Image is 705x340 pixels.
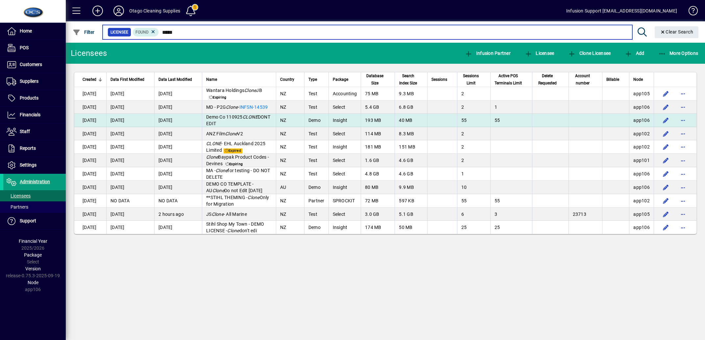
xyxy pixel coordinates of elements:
[328,167,361,181] td: Select
[154,87,202,101] td: [DATE]
[3,73,66,90] a: Suppliers
[73,30,95,35] span: Filter
[206,114,270,126] span: Demo Co 110925 DONT EDIT
[83,76,96,83] span: Created
[633,144,650,149] span: app102.prod.infusionbusinesssoftware.com
[206,141,265,153] span: - EHL Auckland 2025 Limited
[154,181,202,194] td: [DATE]
[678,142,688,152] button: More options
[304,154,328,167] td: Test
[361,208,395,221] td: 3.0 GB
[661,88,671,99] button: Edit
[276,208,304,221] td: NZ
[678,155,688,166] button: More options
[154,140,202,154] td: [DATE]
[304,87,328,101] td: Test
[304,208,328,221] td: Test
[74,154,106,167] td: [DATE]
[399,72,423,87] div: Search Index Size
[395,181,427,194] td: 9.9 MB
[328,154,361,167] td: Select
[276,221,304,234] td: NZ
[361,167,395,181] td: 4.8 GB
[328,140,361,154] td: Insight
[158,76,198,83] div: Data Last Modified
[457,154,490,167] td: 2
[304,127,328,140] td: Test
[276,87,304,101] td: NZ
[328,114,361,127] td: Insight
[206,76,272,83] div: Name
[633,91,650,96] span: app105.prod.infusionbusinesssoftware.com
[129,6,180,16] div: Otago Cleaning Supplies
[328,87,361,101] td: Accounting
[71,48,107,58] div: Licensees
[490,194,532,208] td: 55
[304,167,328,181] td: Test
[457,208,490,221] td: 6
[276,114,304,127] td: NZ
[243,114,258,120] em: CLONE
[276,127,304,140] td: NZ
[106,114,154,127] td: [DATE]
[633,185,650,190] span: app106.prod.infusionbusinesssoftware.com
[633,118,650,123] span: app106.prod.infusionbusinesssoftware.com
[431,76,453,83] div: Sessions
[568,51,611,56] span: Clone Licensee
[457,87,490,101] td: 2
[3,190,66,201] a: Licensees
[20,28,32,34] span: Home
[661,195,671,206] button: Edit
[3,107,66,123] a: Financials
[395,87,427,101] td: 9.3 MB
[361,154,395,167] td: 1.6 GB
[661,209,671,219] button: Edit
[660,29,693,34] span: Clear Search
[206,154,218,160] em: Clone
[87,5,108,17] button: Add
[206,131,243,136] span: ANZ Film V2
[28,280,38,285] span: Node
[74,87,106,101] td: [DATE]
[216,168,228,173] em: Clone
[106,127,154,140] td: [DATE]
[20,45,29,50] span: POS
[457,181,490,194] td: 10
[633,104,650,110] span: app106.prod.infusionbusinesssoftware.com
[678,88,688,99] button: More options
[106,140,154,154] td: [DATE]
[457,114,490,127] td: 55
[490,221,532,234] td: 25
[135,30,149,34] span: Found
[206,212,247,217] span: JS - All Marine
[463,47,512,59] button: Infusion Partner
[154,154,202,167] td: [DATE]
[308,76,325,83] div: Type
[678,102,688,112] button: More options
[361,127,395,140] td: 114 MB
[633,212,650,217] span: app105.prod.infusionbusinesssoftware.com
[536,72,565,87] div: Delete Requested
[333,76,348,83] span: Package
[655,26,699,38] button: Clear
[106,181,154,194] td: [DATE]
[154,114,202,127] td: [DATE]
[3,57,66,73] a: Customers
[3,213,66,229] a: Support
[361,221,395,234] td: 174 MB
[684,1,697,23] a: Knowledge Base
[465,51,511,56] span: Infusion Partner
[7,204,28,210] span: Partners
[328,194,361,208] td: SPROCKIT
[328,101,361,114] td: Select
[74,127,106,140] td: [DATE]
[461,72,480,87] span: Sessions Limit
[74,140,106,154] td: [DATE]
[633,131,650,136] span: app102.prod.infusionbusinesssoftware.com
[361,181,395,194] td: 80 MB
[19,238,47,244] span: Financial Year
[399,72,417,87] span: Search Index Size
[623,47,646,59] button: Add
[661,142,671,152] button: Edit
[3,157,66,173] a: Settings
